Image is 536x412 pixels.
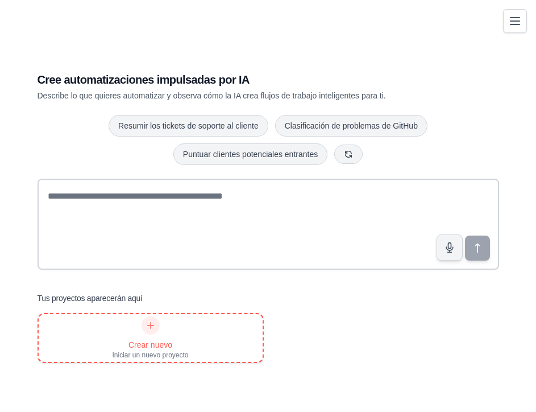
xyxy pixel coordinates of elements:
button: Puntuar clientes potenciales entrantes [173,143,327,165]
button: Clasificación de problemas de GitHub [275,115,427,137]
font: Cree automatizaciones impulsadas por IA [38,73,250,86]
button: Cambiar navegación [503,9,527,33]
button: Haga clic para decir su idea de automatización [437,234,463,261]
font: Clasificación de problemas de GitHub [285,121,418,130]
font: Tus proyectos aparecerán aquí [38,294,143,303]
button: Resumir los tickets de soporte al cliente [109,115,268,137]
font: Describe lo que quieres automatizar y observa cómo la IA crea flujos de trabajo inteligentes para... [38,91,386,100]
font: Puntuar clientes potenciales entrantes [183,150,318,159]
font: Iniciar un nuevo proyecto [112,351,188,359]
font: Resumir los tickets de soporte al cliente [118,121,259,130]
div: Widget de chat [479,357,536,412]
font: Crear nuevo [128,340,172,349]
button: Obtenga nuevas sugerencias [334,145,363,164]
iframe: Chat Widget [479,357,536,412]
